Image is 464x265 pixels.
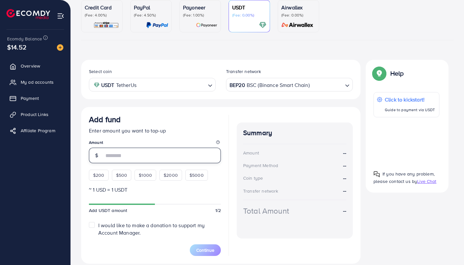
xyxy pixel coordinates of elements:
[279,21,316,29] img: card
[215,207,221,214] span: 1/2
[196,247,214,253] span: Continue
[226,78,353,91] div: Search for option
[57,44,63,51] img: image
[343,175,346,182] strong: --
[5,124,66,137] a: Affiliate Program
[243,162,278,169] div: Payment Method
[417,178,436,185] span: Live Chat
[310,80,342,90] input: Search for option
[243,205,289,217] div: Total Amount
[390,69,404,77] p: Help
[7,42,27,52] span: $14.52
[243,188,278,194] div: Transfer network
[101,80,114,90] strong: USDT
[21,111,49,118] span: Product Links
[21,127,55,134] span: Affiliate Program
[98,222,205,236] span: I would like to make a donation to support my Account Manager.
[93,21,119,29] img: card
[89,78,216,91] div: Search for option
[385,106,435,114] p: Guide to payment via USDT
[7,36,42,42] span: Ecomdy Balance
[343,162,346,169] strong: --
[89,207,127,214] span: Add USDT amount
[281,13,316,18] p: (Fee: 0.00%)
[138,80,205,90] input: Search for option
[164,172,178,178] span: $2000
[281,4,316,11] p: Airwallex
[196,21,217,29] img: card
[5,92,66,105] a: Payment
[94,82,100,88] img: coin
[85,13,119,18] p: (Fee: 4.00%)
[89,68,112,75] label: Select coin
[243,175,263,181] div: Coin type
[343,207,346,215] strong: --
[183,4,217,11] p: Payoneer
[116,80,136,90] span: TetherUs
[373,171,435,185] span: If you have any problem, please contact us by
[226,68,261,75] label: Transfer network
[232,13,266,18] p: (Fee: 0.00%)
[373,171,380,177] img: Popup guide
[57,12,64,20] img: menu
[230,80,245,90] strong: BEP20
[343,187,346,194] strong: --
[21,95,39,101] span: Payment
[21,63,40,69] span: Overview
[6,9,50,19] img: logo
[89,115,121,124] h3: Add fund
[373,68,385,79] img: Popup guide
[5,108,66,121] a: Product Links
[437,236,459,260] iframe: Chat
[232,4,266,11] p: USDT
[146,21,168,29] img: card
[116,172,127,178] span: $500
[89,186,221,194] p: ~ 1 USD = 1 USDT
[5,76,66,89] a: My ad accounts
[243,129,346,137] h4: Summary
[134,4,168,11] p: PayPal
[259,21,266,29] img: card
[190,244,221,256] button: Continue
[85,4,119,11] p: Credit Card
[139,172,152,178] span: $1000
[89,127,221,134] p: Enter amount you want to top-up
[385,96,435,103] p: Click to kickstart!
[134,13,168,18] p: (Fee: 4.50%)
[247,80,310,90] span: BSC (Binance Smart Chain)
[5,59,66,72] a: Overview
[89,140,221,148] legend: Amount
[21,79,54,85] span: My ad accounts
[243,150,259,156] div: Amount
[343,149,346,157] strong: --
[183,13,217,18] p: (Fee: 1.00%)
[189,172,204,178] span: $5000
[93,172,104,178] span: $200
